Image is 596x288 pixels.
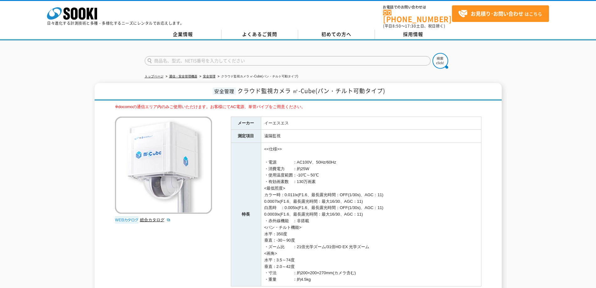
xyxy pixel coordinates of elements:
a: 初めての方へ [298,30,375,39]
img: btn_search.png [433,53,448,69]
td: 遠隔監視 [261,130,481,143]
td: <<仕様>> ・電源 ：AC100V、50Hz/60Hz ・消費電力 ：約25W ・使用温度範囲：-10℃～50℃ ・有効画素数 ：130万画素 <最低照度> カラー時：0.011lx(F1.6... [261,143,481,286]
span: (平日 ～ 土日、祝日除く) [383,23,445,29]
span: 17:30 [405,23,416,29]
li: クラウド監視カメラ ㎥-Cube(パン・チルト可動タイプ) [216,73,298,80]
th: 特長 [231,143,261,286]
span: お電話でのお問い合わせは [383,5,452,9]
span: はこちら [458,9,542,18]
a: よくあるご質問 [221,30,298,39]
strong: お見積り･お問い合わせ [471,10,523,17]
input: 商品名、型式、NETIS番号を入力してください [145,56,431,65]
a: お見積り･お問い合わせはこちら [452,5,549,22]
a: 採用情報 [375,30,452,39]
span: 8:50 [392,23,401,29]
a: 安全管理 [203,75,215,78]
img: webカタログ [115,217,138,223]
th: 測定項目 [231,130,261,143]
a: トップページ [145,75,163,78]
span: クラウド監視カメラ ㎥-Cube(パン・チルト可動タイプ) [237,86,385,95]
img: クラウド監視カメラ ㎥-Cube(パン・チルト可動タイプ) [115,117,212,214]
a: 企業情報 [145,30,221,39]
span: 安全管理 [213,87,236,95]
a: 通信・安全管理機器 [169,75,197,78]
a: [PHONE_NUMBER] [383,10,452,23]
span: 初めての方へ [321,31,351,38]
span: ※docomoの通信エリア内のみご使用いただけます。お客様にてAC電源、単管パイプをご用意ください。 [115,104,305,109]
a: 総合カタログ [140,217,171,222]
th: メーカー [231,117,261,130]
p: 日々進化する計測技術と多種・多様化するニーズにレンタルでお応えします。 [47,21,184,25]
td: イーエスエス [261,117,481,130]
